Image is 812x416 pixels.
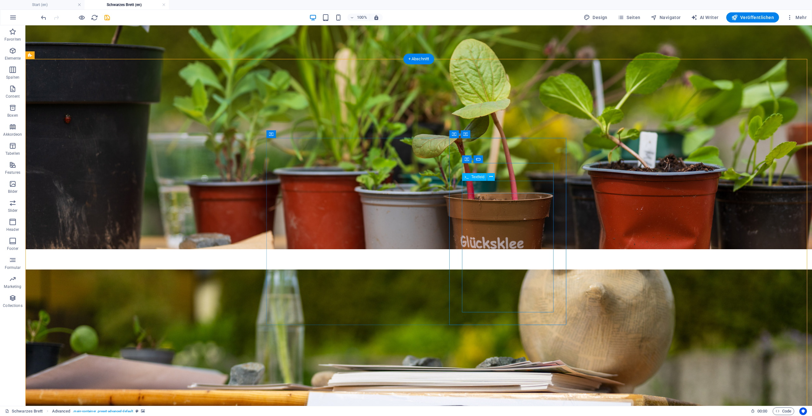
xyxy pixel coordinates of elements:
p: Akkordeon [3,132,22,137]
button: Mehr [784,12,809,23]
span: Design [584,14,607,21]
p: Favoriten [4,37,21,42]
span: Klick zum Auswählen. Doppelklick zum Bearbeiten [52,407,70,415]
button: 100% [347,14,370,21]
p: Footer [7,246,18,251]
i: Save (Ctrl+S) [104,14,111,21]
span: : [762,409,763,413]
button: Usercentrics [799,407,807,415]
span: 00 00 [757,407,767,415]
h6: Session-Zeit [751,407,768,415]
p: Boxen [7,113,18,118]
p: Elemente [5,56,21,61]
button: Navigator [648,12,683,23]
button: Seiten [615,12,643,23]
span: Veröffentlichen [731,14,774,21]
button: AI Writer [688,12,721,23]
p: Features [5,170,20,175]
p: Bilder [8,189,18,194]
span: Mehr [787,14,807,21]
div: + Abschnitt [403,54,434,64]
i: Element verfügt über einen Hintergrund [141,409,145,413]
p: Tabellen [5,151,20,156]
h6: 100% [357,14,367,21]
button: Code [773,407,794,415]
i: Seite neu laden [91,14,98,21]
p: Header [6,227,19,232]
nav: breadcrumb [52,407,145,415]
span: Textfeld [471,175,484,179]
span: . main-container .preset-advanced-default [73,407,133,415]
h4: Schwarzes Brett (en) [84,1,169,8]
button: save [103,14,111,21]
button: reload [91,14,98,21]
p: Formular [5,265,21,270]
p: Content [6,94,20,99]
p: Spalten [6,75,19,80]
span: AI Writer [691,14,719,21]
p: Slider [8,208,18,213]
p: Marketing [4,284,21,289]
i: Bei Größenänderung Zoomstufe automatisch an das gewählte Gerät anpassen. [373,15,379,20]
button: undo [40,14,47,21]
button: Veröffentlichen [726,12,779,23]
i: Rückgängig: Überschrift ändern (Strg+Z) [40,14,47,21]
p: Collections [3,303,22,308]
i: Dieses Element ist ein anpassbares Preset [136,409,138,413]
button: Klicke hier, um den Vorschau-Modus zu verlassen [78,14,85,21]
button: Design [581,12,610,23]
a: Klick, um Auswahl aufzuheben. Doppelklick öffnet Seitenverwaltung [5,407,43,415]
span: Seiten [618,14,641,21]
span: Code [775,407,791,415]
div: Design (Strg+Alt+Y) [581,12,610,23]
span: Navigator [651,14,681,21]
